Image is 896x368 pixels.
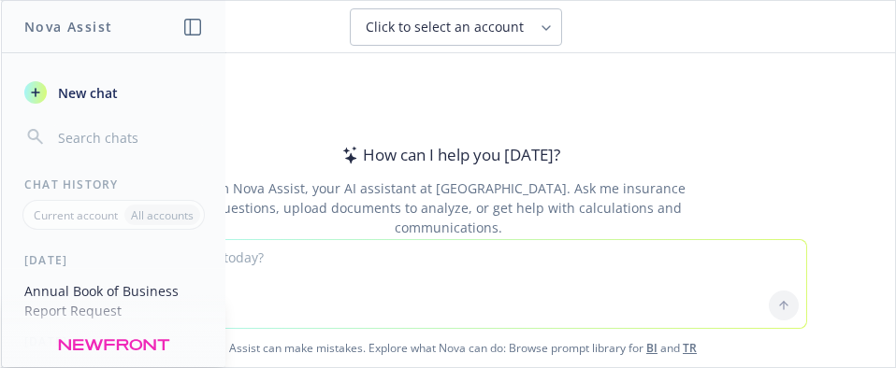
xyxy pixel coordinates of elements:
button: Click to select an account [350,8,562,46]
input: Search chats [54,124,203,150]
div: How can I help you [DATE]? [337,143,560,167]
p: All accounts [131,207,194,223]
div: I'm Nova Assist, your AI assistant at [GEOGRAPHIC_DATA]. Ask me insurance questions, upload docum... [184,178,711,237]
button: Annual Book of Business Report Request [17,276,210,326]
button: New chat [17,76,210,109]
div: Chat History [2,177,225,192]
a: TR [683,340,697,356]
span: New chat [54,83,118,103]
span: Nova Assist can make mistakes. Explore what Nova can do: Browse prompt library for and [8,329,888,367]
span: Click to select an account [366,18,524,36]
div: [DATE] [2,333,225,349]
h1: Nova Assist [24,17,112,36]
p: Current account [34,207,118,223]
a: BI [646,340,658,356]
div: [DATE] [2,252,225,268]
